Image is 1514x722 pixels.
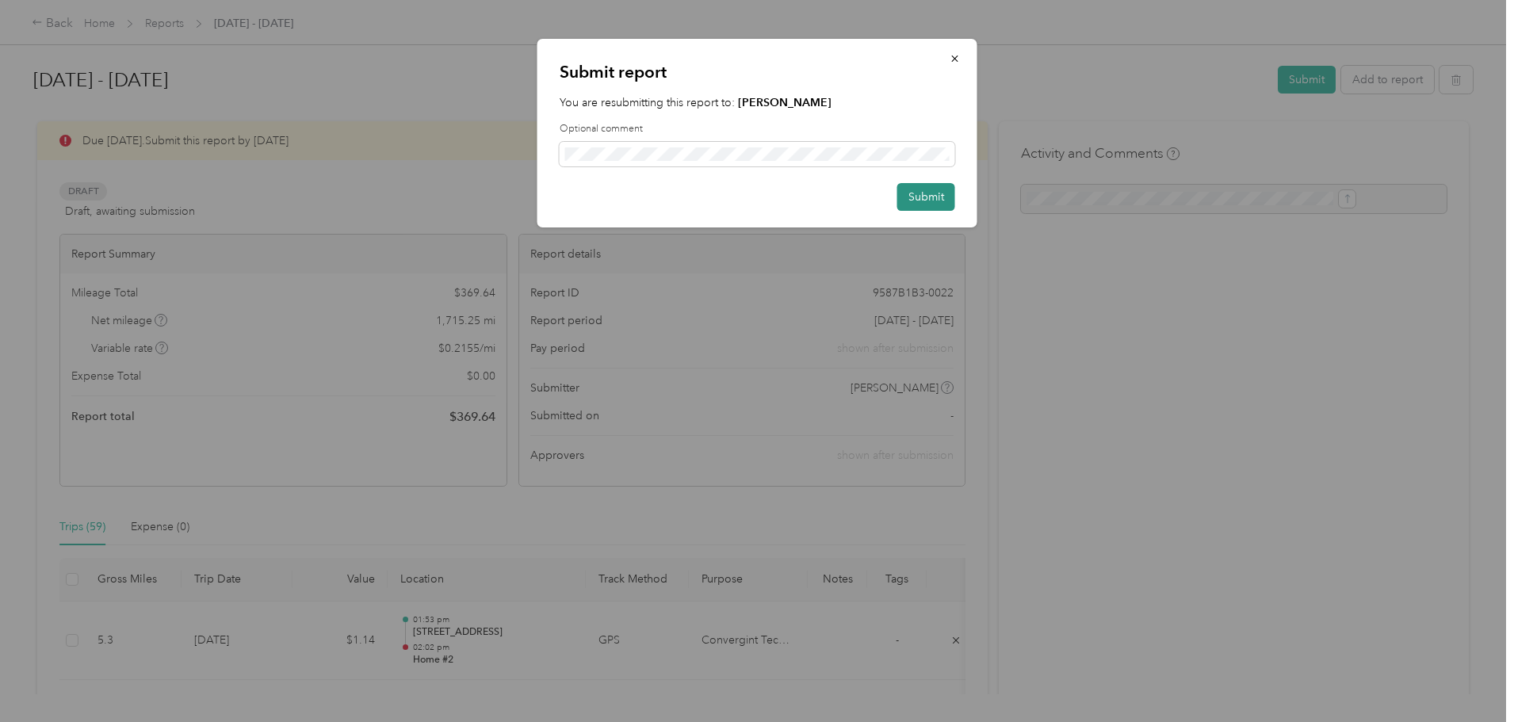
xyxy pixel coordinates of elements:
strong: [PERSON_NAME] [738,96,832,109]
iframe: Everlance-gr Chat Button Frame [1425,633,1514,722]
p: You are resubmitting this report to: [560,94,955,111]
p: Submit report [560,61,955,83]
button: Submit [897,183,955,211]
label: Optional comment [560,122,955,136]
